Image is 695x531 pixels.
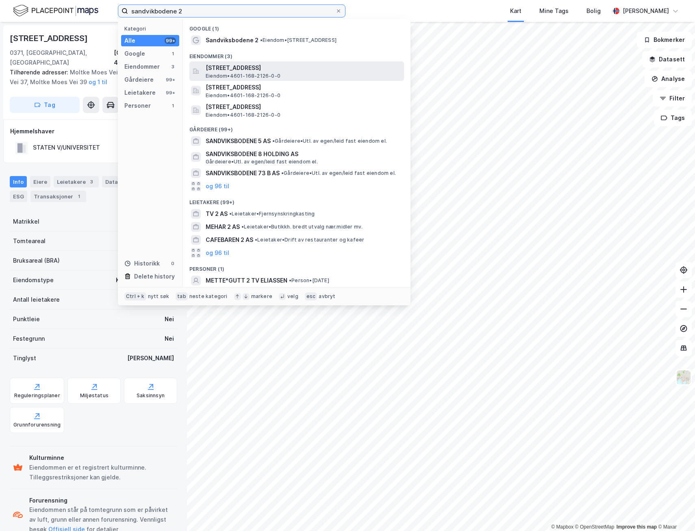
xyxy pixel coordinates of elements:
[255,237,257,243] span: •
[241,224,363,230] span: Leietaker • Butikkh. bredt utvalg nær.midler mv.
[54,176,99,187] div: Leietakere
[206,248,229,258] button: og 96 til
[241,224,244,230] span: •
[169,50,176,57] div: 1
[14,392,60,399] div: Reguleringsplaner
[255,237,364,243] span: Leietaker • Drift av restauranter og kafeer
[124,259,160,268] div: Historikk
[10,67,171,87] div: Moltke Moes Vei 30, Moltke Moes Vei 37, Moltke Moes Vei 39
[13,275,54,285] div: Eiendomstype
[229,211,315,217] span: Leietaker • Fjernsynskringkasting
[289,277,329,284] span: Person • [DATE]
[10,32,89,45] div: [STREET_ADDRESS]
[80,392,109,399] div: Miljøstatus
[272,138,275,144] span: •
[551,524,573,530] a: Mapbox
[260,37,337,44] span: Eiendom • [STREET_ADDRESS]
[189,293,228,300] div: neste kategori
[206,159,318,165] span: Gårdeiere • Utl. av egen/leid fast eiendom el.
[134,272,175,281] div: Delete history
[206,222,240,232] span: MEHAR 2 AS
[637,32,692,48] button: Bokmerker
[183,120,410,135] div: Gårdeiere (99+)
[10,126,177,136] div: Hjemmelshaver
[128,5,335,17] input: Søk på adresse, matrikkel, gårdeiere, leietakere eller personer
[206,83,401,92] span: [STREET_ADDRESS]
[287,293,298,300] div: velg
[87,178,96,186] div: 3
[539,6,569,16] div: Mine Tags
[169,63,176,70] div: 3
[10,176,27,187] div: Info
[206,73,280,79] span: Eiendom • 4601-168-2126-0-0
[206,276,287,285] span: METTE*GUTT 2 TV ELIASSEN
[13,353,36,363] div: Tinglyst
[183,19,410,34] div: Google (1)
[137,392,165,399] div: Saksinnsyn
[206,168,280,178] span: SANDVIKSBODENE 73 B AS
[183,259,410,274] div: Personer (1)
[30,191,86,202] div: Transaksjoner
[260,37,263,43] span: •
[272,138,387,144] span: Gårdeiere • Utl. av egen/leid fast eiendom el.
[183,193,410,207] div: Leietakere (99+)
[165,334,174,344] div: Nei
[10,69,70,76] span: Tilhørende adresser:
[281,170,396,176] span: Gårdeiere • Utl. av egen/leid fast eiendom el.
[165,314,174,324] div: Nei
[169,102,176,109] div: 1
[124,36,135,46] div: Alle
[13,217,39,226] div: Matrikkel
[165,76,176,83] div: 99+
[124,62,160,72] div: Eiendommer
[29,453,174,463] div: Kulturminne
[654,492,695,531] iframe: Chat Widget
[654,110,692,126] button: Tags
[165,89,176,96] div: 99+
[124,101,151,111] div: Personer
[29,496,174,505] div: Forurensning
[229,211,232,217] span: •
[13,334,45,344] div: Festegrunn
[124,26,179,32] div: Kategori
[575,524,615,530] a: OpenStreetMap
[289,277,291,283] span: •
[124,49,145,59] div: Google
[617,524,657,530] a: Improve this map
[124,88,156,98] div: Leietakere
[510,6,521,16] div: Kart
[319,293,335,300] div: avbryt
[116,275,174,285] div: Kultur, Undervisning
[281,170,284,176] span: •
[676,370,691,385] img: Z
[148,293,169,300] div: nytt søk
[124,292,146,300] div: Ctrl + k
[127,353,174,363] div: [PERSON_NAME]
[586,6,601,16] div: Bolig
[206,102,401,112] span: [STREET_ADDRESS]
[29,463,174,482] div: Eiendommen er et registrert kulturminne. Tilleggsrestriksjoner kan gjelde.
[13,4,98,18] img: logo.f888ab2527a4732fd821a326f86c7f29.svg
[206,35,258,45] span: Sandviksbodene 2
[623,6,669,16] div: [PERSON_NAME]
[13,314,40,324] div: Punktleie
[183,47,410,61] div: Eiendommer (3)
[206,63,401,73] span: [STREET_ADDRESS]
[75,192,83,200] div: 1
[206,149,401,159] span: SANDVIKSBODENE 8 HOLDING AS
[206,112,280,118] span: Eiendom • 4601-168-2126-0-0
[13,295,60,305] div: Antall leietakere
[169,260,176,267] div: 0
[206,136,271,146] span: SANDVIKSBODENE 5 AS
[645,71,692,87] button: Analyse
[206,235,253,245] span: CAFEBAREN 2 AS
[13,422,61,428] div: Grunnforurensning
[13,236,46,246] div: Tomteareal
[305,292,317,300] div: esc
[10,191,27,202] div: ESG
[251,293,272,300] div: markere
[165,37,176,44] div: 99+
[114,48,177,67] div: [GEOGRAPHIC_DATA], 44/254
[33,143,100,152] div: STATEN V/UNIVERSITET
[176,292,188,300] div: tab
